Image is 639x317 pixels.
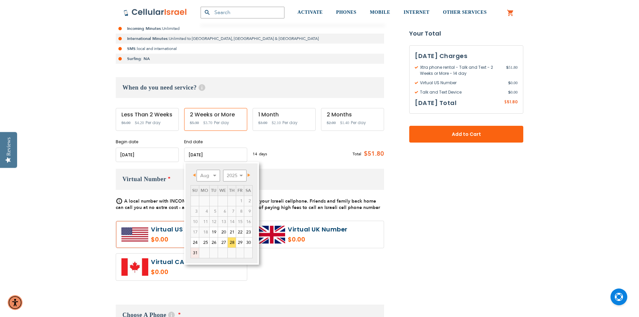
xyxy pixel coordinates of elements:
[190,112,242,118] div: 2 Weeks or More
[415,80,508,86] span: Virtual US Number
[508,80,511,86] span: $
[8,295,22,310] div: Accessibility Menu
[116,77,384,98] h3: When do you need service?
[353,151,361,157] span: Total
[191,237,199,248] a: 24
[258,120,267,125] span: $3.00
[116,23,384,34] li: Unlimited
[259,151,267,157] span: days
[146,120,161,126] span: Per day
[236,237,244,248] a: 29
[191,227,199,237] td: minimum 5 days rental Or minimum 4 months on Long term plans
[327,120,336,125] span: $2.00
[404,10,429,15] span: INTERNET
[431,131,501,138] span: Add to Cart
[116,198,380,211] span: A local number with INCOMING calls and sms, that comes to your Israeli cellphone. Friends and fam...
[127,46,137,51] strong: SMS:
[218,237,227,248] a: 27
[223,170,247,181] select: Select year
[210,227,218,237] a: 19
[214,120,229,126] span: Per day
[370,10,390,15] span: MOBILE
[199,237,209,248] a: 25
[415,89,508,95] span: Talk and Text Device
[191,227,199,237] span: 17
[6,137,12,156] div: Reviews
[258,112,310,118] div: 1 Month
[203,120,212,125] span: $3.70
[351,120,366,126] span: Per day
[244,237,252,248] a: 30
[191,171,200,179] a: Prev
[201,7,284,18] input: Search
[298,10,323,15] span: ACTIVATE
[443,10,487,15] span: OTHER SERVICES
[508,89,511,95] span: $
[409,126,523,143] button: Add to Cart
[210,237,218,248] a: 26
[190,120,199,125] span: $5.30
[327,112,378,118] div: 2 Months
[253,151,259,157] span: 14
[116,44,384,54] li: local and international
[127,26,162,31] strong: Incoming Minutes:
[199,227,209,237] span: 18
[508,80,518,86] span: 0.00
[361,149,384,159] span: $51.80
[121,112,173,118] div: Less Than 2 Weeks
[197,170,220,181] select: Select month
[199,84,205,91] span: Help
[409,29,523,39] strong: Your Total
[415,98,457,108] h3: [DATE] Total
[184,148,247,162] input: MM/DD/YYYY
[506,64,509,70] span: $
[127,56,150,61] strong: Surfing: NA
[507,99,518,105] span: 51.80
[218,227,227,237] a: 20
[236,227,244,237] a: 22
[244,227,252,237] a: 23
[282,120,298,126] span: Per day
[415,51,518,61] h3: [DATE] Charges
[504,99,507,105] span: $
[123,8,187,16] img: Cellular Israel Logo
[193,173,196,177] span: Prev
[336,10,357,15] span: PHONES
[340,120,349,125] span: $1.40
[506,64,518,76] span: 51.80
[121,120,130,125] span: $6.00
[228,237,236,248] a: 28
[135,120,144,125] span: $4.20
[272,120,281,125] span: $2.10
[127,36,169,41] strong: International Minutes:
[508,89,518,95] span: 0.00
[116,139,179,145] label: Begin date
[116,148,179,162] input: MM/DD/YYYY
[184,139,247,145] label: End date
[199,227,210,237] td: minimum 5 days rental Or minimum 4 months on Long term plans
[116,34,384,44] li: Unlimited to [GEOGRAPHIC_DATA], [GEOGRAPHIC_DATA] & [GEOGRAPHIC_DATA]
[122,176,166,182] span: Virtual Number
[191,248,199,258] a: 31
[415,64,506,76] span: Xtra phone rental - Talk and Text - 2 Weeks or More - 14 day
[248,173,250,177] span: Next
[244,171,252,179] a: Next
[228,227,236,237] a: 21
